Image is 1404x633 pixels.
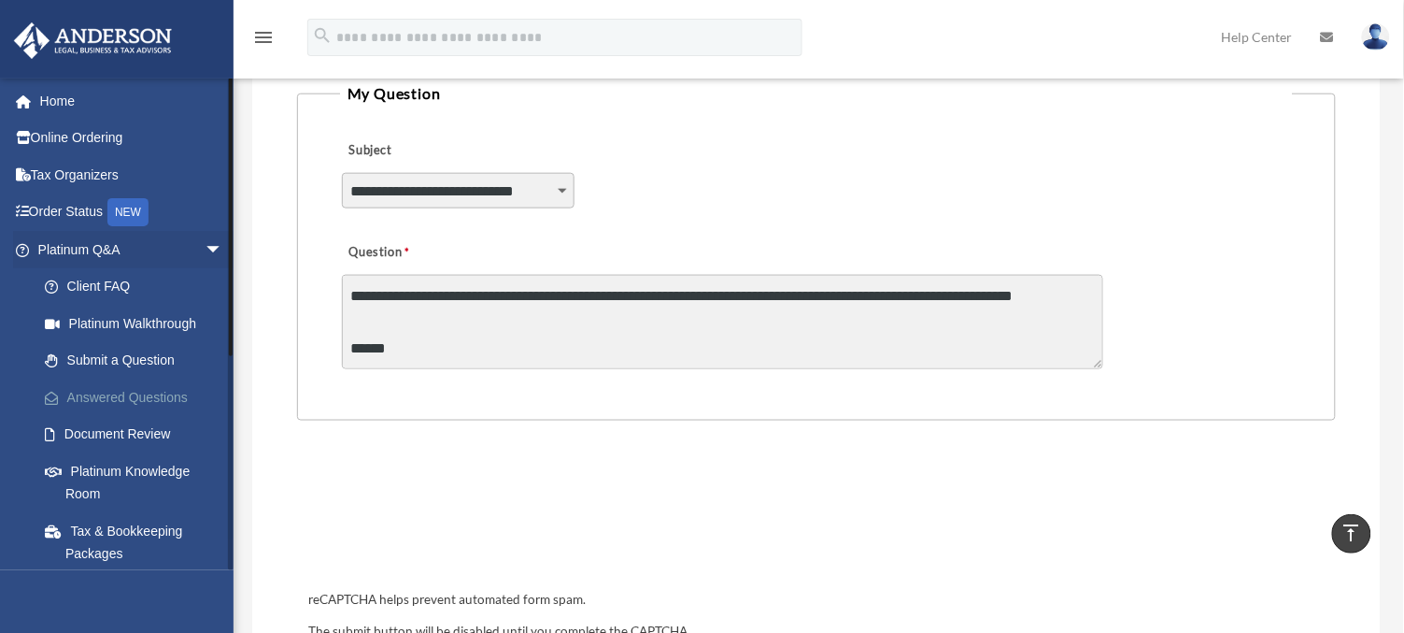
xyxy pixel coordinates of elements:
span: arrow_drop_down [205,231,242,269]
iframe: reCAPTCHA [303,479,587,552]
legend: My Question [340,80,1293,107]
a: Document Review [26,416,251,453]
a: Answered Questions [26,379,251,416]
a: vertical_align_top [1332,514,1371,554]
a: menu [252,33,275,49]
a: Online Ordering [13,120,251,157]
i: vertical_align_top [1340,522,1363,544]
img: Anderson Advisors Platinum Portal [8,22,177,59]
a: Tax Organizers [13,156,251,194]
a: Tax & Bookkeeping Packages [26,512,251,572]
a: Client FAQ [26,268,251,306]
img: User Pic [1362,23,1390,50]
a: Platinum Knowledge Room [26,453,251,512]
i: search [312,25,333,46]
label: Question [342,240,487,266]
a: Platinum Q&Aarrow_drop_down [13,231,251,268]
a: Submit a Question [26,342,242,380]
div: NEW [107,198,149,226]
a: Order StatusNEW [13,194,251,232]
a: Platinum Walkthrough [26,305,251,342]
div: reCAPTCHA helps prevent automated form spam. [301,590,1331,612]
a: Home [13,82,251,120]
i: menu [252,26,275,49]
label: Subject [342,138,519,165]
